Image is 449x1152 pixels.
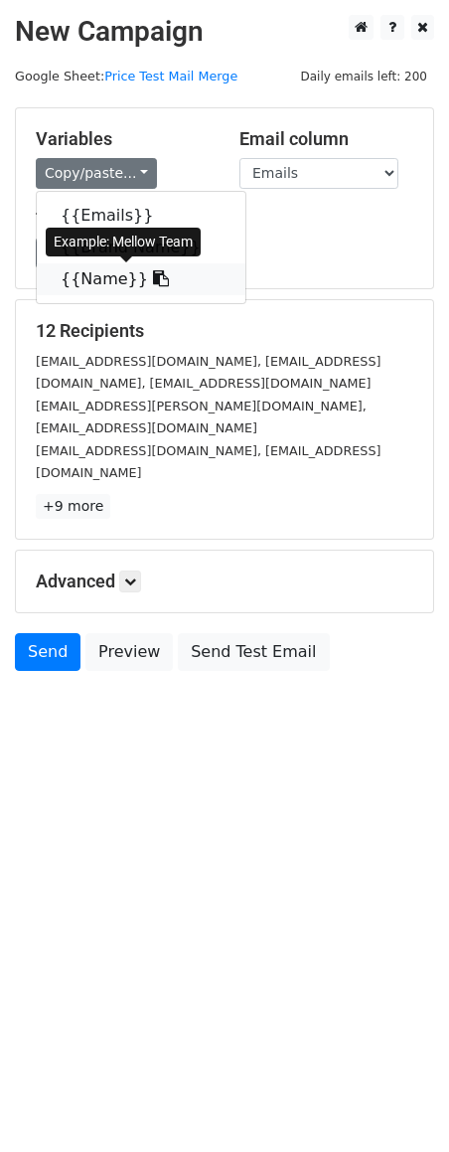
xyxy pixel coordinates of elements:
small: [EMAIL_ADDRESS][PERSON_NAME][DOMAIN_NAME], [EMAIL_ADDRESS][DOMAIN_NAME] [36,399,367,436]
span: Daily emails left: 200 [293,66,434,87]
a: Send Test Email [178,633,329,671]
h2: New Campaign [15,15,434,49]
a: {{Name}} [37,263,245,295]
small: Google Sheet: [15,69,237,83]
small: [EMAIL_ADDRESS][DOMAIN_NAME], [EMAIL_ADDRESS][DOMAIN_NAME], [EMAIL_ADDRESS][DOMAIN_NAME] [36,354,380,392]
a: Copy/paste... [36,158,157,189]
h5: 12 Recipients [36,320,413,342]
a: Preview [85,633,173,671]
a: {{Brand Name}} [37,232,245,263]
iframe: Chat Widget [350,1057,449,1152]
small: [EMAIL_ADDRESS][DOMAIN_NAME], [EMAIL_ADDRESS][DOMAIN_NAME] [36,443,380,481]
h5: Email column [239,128,413,150]
h5: Variables [36,128,210,150]
a: {{Emails}} [37,200,245,232]
a: Daily emails left: 200 [293,69,434,83]
a: Send [15,633,80,671]
a: Price Test Mail Merge [104,69,237,83]
a: +9 more [36,494,110,519]
h5: Advanced [36,571,413,592]
div: Example: Mellow Team [46,228,201,256]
